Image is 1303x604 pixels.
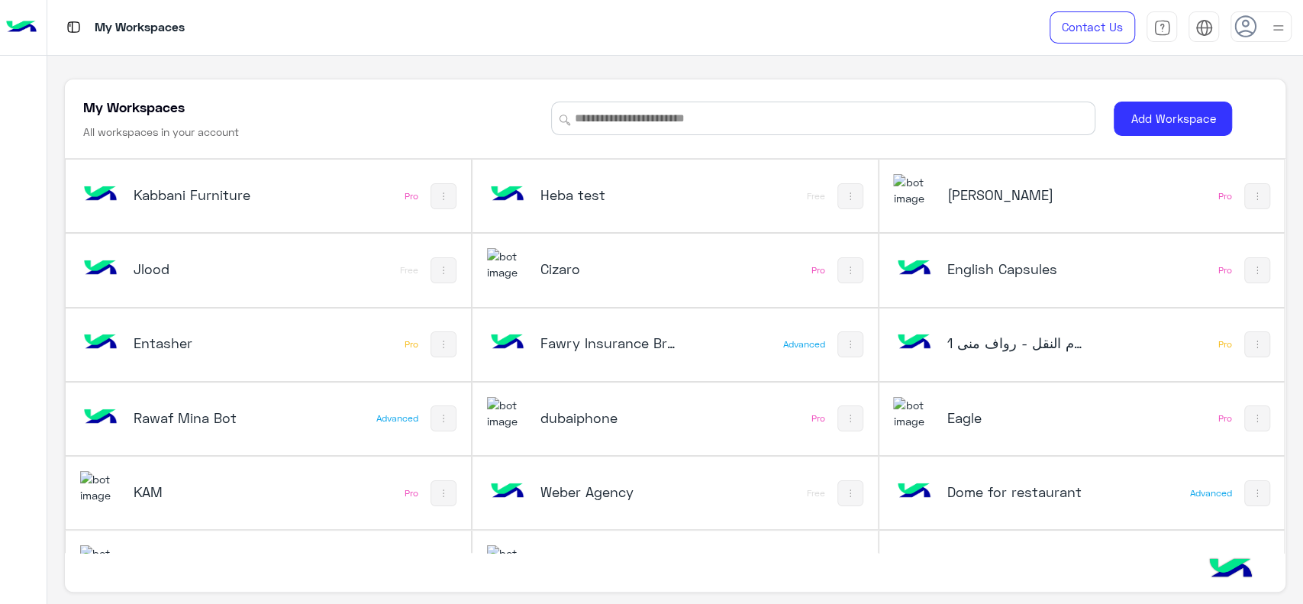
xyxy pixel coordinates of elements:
[893,397,934,430] img: 713415422032625
[947,334,1082,352] h5: نظام النقل - رواف منى 1
[1218,264,1232,276] div: Pro
[400,264,418,276] div: Free
[487,471,528,512] img: bot image
[134,334,269,352] h5: Entasher
[1190,487,1232,499] div: Advanced
[405,338,418,350] div: Pro
[947,409,1082,427] h5: Eagle
[1153,19,1171,37] img: tab
[540,186,676,204] h5: Heba test
[783,338,825,350] div: Advanced
[80,471,121,504] img: 228235970373281
[540,409,676,427] h5: dubaiphone
[1050,11,1135,44] a: Contact Us
[487,397,528,430] img: 1403182699927242
[947,483,1082,501] h5: Dome for restaurant
[1204,543,1257,596] img: hulul-logo.png
[64,18,83,37] img: tab
[405,487,418,499] div: Pro
[811,264,825,276] div: Pro
[83,98,185,116] h5: My Workspaces
[80,545,121,578] img: 114004088273201
[80,174,121,215] img: bot image
[80,322,121,363] img: bot image
[134,260,269,278] h5: Jlood
[1195,19,1213,37] img: tab
[1147,11,1177,44] a: tab
[134,409,269,427] h5: Rawaf Mina Bot
[95,18,185,38] p: My Workspaces
[540,483,676,501] h5: Weber Agency
[947,186,1082,204] h5: Ahmed El Sallab
[83,124,239,140] h6: All workspaces in your account
[6,11,37,44] img: Logo
[134,186,269,204] h5: Kabbani Furniture
[893,248,934,289] img: bot image
[1269,18,1288,37] img: profile
[893,322,934,363] img: 137472623329108
[807,487,825,499] div: Free
[1218,412,1232,425] div: Pro
[487,545,528,578] img: 630227726849311
[487,248,528,281] img: 919860931428189
[376,412,418,425] div: Advanced
[893,174,934,207] img: 322208621163248
[807,190,825,202] div: Free
[80,397,121,438] img: bot image
[487,322,528,363] img: bot image
[1218,338,1232,350] div: Pro
[1114,102,1232,136] button: Add Workspace
[487,174,528,215] img: bot image
[1218,190,1232,202] div: Pro
[405,190,418,202] div: Pro
[540,334,676,352] h5: Fawry Insurance Brokerage`s
[893,471,934,512] img: bot image
[893,545,934,586] img: bot image
[134,483,269,501] h5: KAM
[540,260,676,278] h5: Cizaro
[947,260,1082,278] h5: English Capsules
[80,248,121,289] img: 146205905242462
[811,412,825,425] div: Pro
